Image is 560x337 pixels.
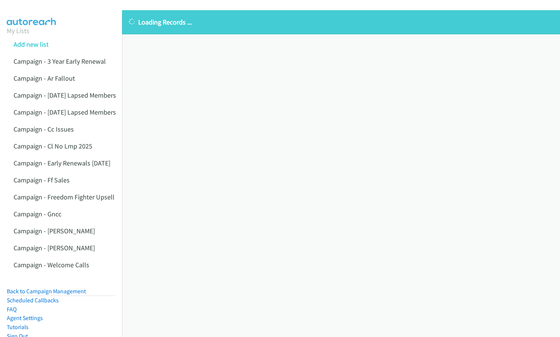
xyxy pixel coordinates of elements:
[129,17,553,27] p: Loading Records ...
[14,57,106,66] a: Campaign - 3 Year Early Renewal
[14,74,75,83] a: Campaign - Ar Fallout
[7,314,43,322] a: Agent Settings
[14,176,70,184] a: Campaign - Ff Sales
[7,288,86,295] a: Back to Campaign Management
[14,260,89,269] a: Campaign - Welcome Calls
[7,306,17,313] a: FAQ
[14,244,95,252] a: Campaign - [PERSON_NAME]
[7,297,59,304] a: Scheduled Callbacks
[14,91,116,100] a: Campaign - [DATE] Lapsed Members
[7,26,29,35] a: My Lists
[14,142,92,150] a: Campaign - Cl No Lmp 2025
[14,193,114,201] a: Campaign - Freedom Fighter Upsell
[7,323,29,331] a: Tutorials
[14,108,116,116] a: Campaign - [DATE] Lapsed Members
[14,210,61,218] a: Campaign - Gncc
[14,40,49,49] a: Add new list
[14,125,74,133] a: Campaign - Cc Issues
[14,159,110,167] a: Campaign - Early Renewals [DATE]
[14,227,95,235] a: Campaign - [PERSON_NAME]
